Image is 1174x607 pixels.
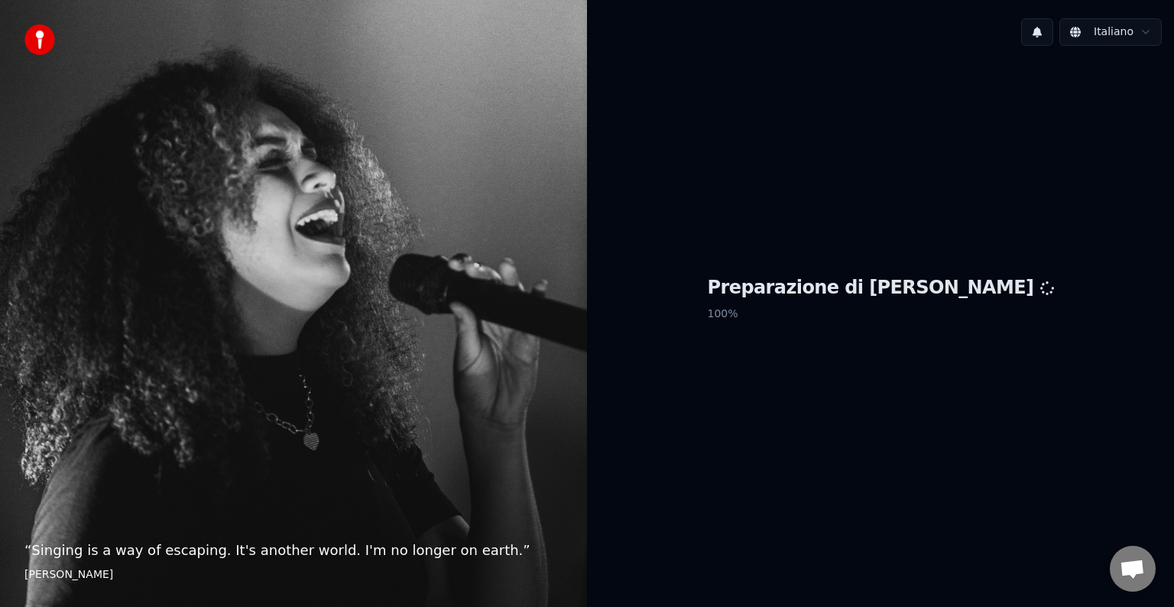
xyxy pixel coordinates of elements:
p: “ Singing is a way of escaping. It's another world. I'm no longer on earth. ” [24,540,563,561]
div: Aprire la chat [1110,546,1156,592]
footer: [PERSON_NAME] [24,567,563,583]
img: youka [24,24,55,55]
p: 100 % [708,300,1054,328]
h1: Preparazione di [PERSON_NAME] [708,276,1054,300]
